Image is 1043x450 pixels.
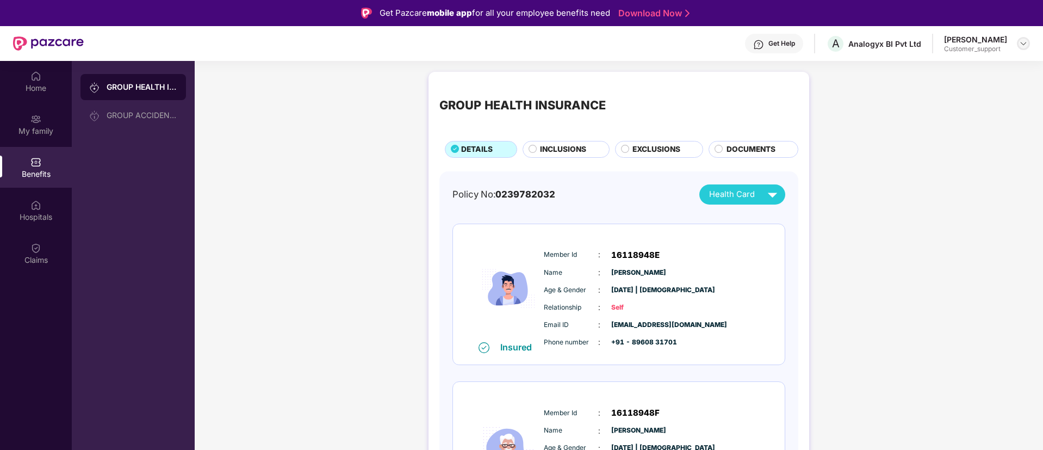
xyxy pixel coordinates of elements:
img: Stroke [685,8,690,19]
span: 16118948F [611,406,660,420]
img: New Pazcare Logo [13,36,84,51]
span: : [598,425,600,437]
span: Name [544,426,598,436]
span: : [598,407,600,419]
img: svg+xml;base64,PHN2ZyB3aWR0aD0iMjAiIGhlaWdodD0iMjAiIHZpZXdCb3g9IjAgMCAyMCAyMCIgZmlsbD0ibm9uZSIgeG... [89,110,100,121]
img: svg+xml;base64,PHN2ZyBpZD0iSG9tZSIgeG1sbnM9Imh0dHA6Ly93d3cudzMub3JnLzIwMDAvc3ZnIiB3aWR0aD0iMjAiIG... [30,71,41,82]
img: svg+xml;base64,PHN2ZyBpZD0iQmVuZWZpdHMiIHhtbG5zPSJodHRwOi8vd3d3LnczLm9yZy8yMDAwL3N2ZyIgd2lkdGg9Ij... [30,157,41,168]
span: [PERSON_NAME] [611,426,666,436]
div: Policy No: [452,187,555,201]
img: svg+xml;base64,PHN2ZyBpZD0iRHJvcGRvd24tMzJ4MzIiIHhtbG5zPSJodHRwOi8vd3d3LnczLm9yZy8yMDAwL3N2ZyIgd2... [1019,39,1028,48]
span: Relationship [544,303,598,313]
span: : [598,249,600,261]
span: +91 - 89608 31701 [611,337,666,348]
span: EXCLUSIONS [632,144,680,156]
span: [PERSON_NAME] [611,268,666,278]
div: [PERSON_NAME] [944,34,1007,45]
span: Member Id [544,408,598,418]
img: svg+xml;base64,PHN2ZyB3aWR0aD0iMjAiIGhlaWdodD0iMjAiIHZpZXdCb3g9IjAgMCAyMCAyMCIgZmlsbD0ibm9uZSIgeG... [30,114,41,125]
img: svg+xml;base64,PHN2ZyBpZD0iSG9zcGl0YWxzIiB4bWxucz0iaHR0cDovL3d3dy53My5vcmcvMjAwMC9zdmciIHdpZHRoPS... [30,200,41,211]
div: GROUP HEALTH INSURANCE [439,96,606,114]
span: Name [544,268,598,278]
div: GROUP ACCIDENTAL INSURANCE [107,111,177,120]
img: Logo [361,8,372,19]
strong: mobile app [427,8,472,18]
img: svg+xml;base64,PHN2ZyB4bWxucz0iaHR0cDovL3d3dy53My5vcmcvMjAwMC9zdmciIHZpZXdCb3g9IjAgMCAyNCAyNCIgd2... [763,185,782,204]
div: Get Pazcare for all your employee benefits need [380,7,610,20]
span: DETAILS [461,144,493,156]
div: Get Help [768,39,795,48]
span: Email ID [544,320,598,330]
span: : [598,336,600,348]
span: INCLUSIONS [540,144,586,156]
div: Analogyx BI Pvt Ltd [848,39,921,49]
span: 16118948E [611,249,660,262]
span: [EMAIL_ADDRESS][DOMAIN_NAME] [611,320,666,330]
img: icon [476,236,541,342]
span: 0239782032 [495,189,555,200]
span: Member Id [544,250,598,260]
img: svg+xml;base64,PHN2ZyBpZD0iQ2xhaW0iIHhtbG5zPSJodHRwOi8vd3d3LnczLm9yZy8yMDAwL3N2ZyIgd2lkdGg9IjIwIi... [30,243,41,254]
a: Download Now [618,8,686,19]
span: : [598,301,600,313]
span: Phone number [544,337,598,348]
img: svg+xml;base64,PHN2ZyB3aWR0aD0iMjAiIGhlaWdodD0iMjAiIHZpZXdCb3g9IjAgMCAyMCAyMCIgZmlsbD0ibm9uZSIgeG... [89,82,100,93]
span: : [598,267,600,279]
span: Age & Gender [544,285,598,295]
button: Health Card [699,184,785,205]
span: Self [611,303,666,313]
span: : [598,284,600,296]
img: svg+xml;base64,PHN2ZyBpZD0iSGVscC0zMngzMiIgeG1sbnM9Imh0dHA6Ly93d3cudzMub3JnLzIwMDAvc3ZnIiB3aWR0aD... [753,39,764,50]
span: [DATE] | [DEMOGRAPHIC_DATA] [611,285,666,295]
span: Health Card [709,188,755,201]
div: Insured [500,342,538,353]
img: svg+xml;base64,PHN2ZyB4bWxucz0iaHR0cDovL3d3dy53My5vcmcvMjAwMC9zdmciIHdpZHRoPSIxNiIgaGVpZ2h0PSIxNi... [479,342,489,353]
span: : [598,319,600,331]
div: Customer_support [944,45,1007,53]
div: GROUP HEALTH INSURANCE [107,82,177,93]
span: A [832,37,840,50]
span: DOCUMENTS [727,144,775,156]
